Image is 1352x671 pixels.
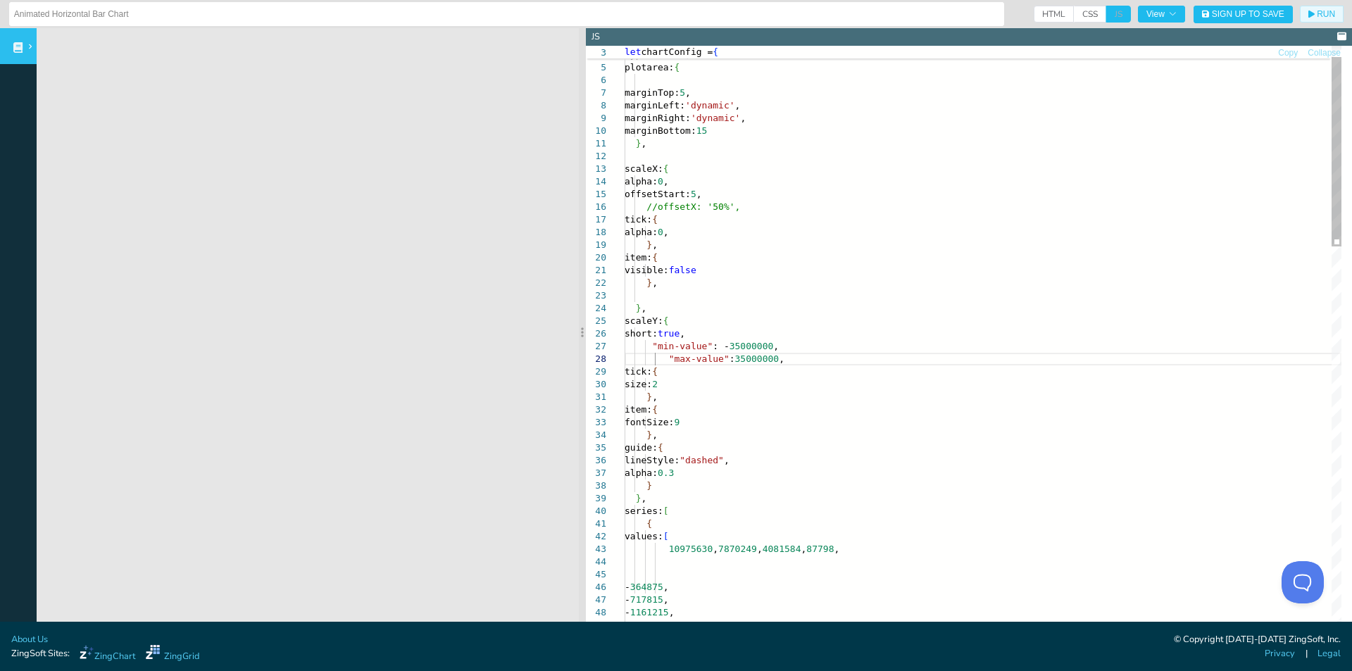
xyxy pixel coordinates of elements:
span: 9 [674,417,680,427]
span: visible: [625,265,669,275]
span: Sign Up to Save [1212,10,1284,18]
span: , [641,493,646,503]
span: , [669,620,675,630]
span: 2693710 [630,620,669,630]
span: { [713,46,718,57]
span: scaleY: [625,315,663,326]
span: - [625,582,630,592]
div: 29 [586,365,606,378]
span: ZingSoft Sites: [11,647,70,660]
span: offsetStart: [625,189,691,199]
div: 34 [586,429,606,441]
span: { [674,62,680,73]
div: 14 [586,175,606,188]
span: true [658,328,680,339]
div: 49 [586,619,606,632]
div: © Copyright [DATE]-[DATE] ZingSoft, Inc. [1174,633,1341,647]
div: 20 [586,251,606,264]
span: [ [663,531,669,541]
span: } [636,493,641,503]
div: 40 [586,505,606,518]
div: 42 [586,530,606,543]
span: } [646,480,652,491]
div: 38 [586,479,606,492]
div: 18 [586,226,606,239]
span: marginTop: [625,87,680,98]
span: let [625,46,641,57]
span: item: [625,404,652,415]
div: 21 [586,264,606,277]
span: , [669,607,675,617]
span: } [646,239,652,250]
span: , [735,100,741,111]
span: lineStyle: [625,455,680,465]
span: "dashed" [680,455,724,465]
a: Legal [1317,647,1341,660]
div: 46 [586,581,606,594]
span: } [636,303,641,313]
span: marginLeft: [625,100,685,111]
span: 0.3 [658,468,674,478]
div: 30 [586,378,606,391]
span: 5 [680,87,685,98]
input: Untitled Demo [14,3,999,25]
div: 9 [586,112,606,125]
span: { [652,366,658,377]
span: , [663,594,669,605]
span: [ [663,506,669,516]
div: 39 [586,492,606,505]
span: - [625,620,630,630]
span: , [773,341,779,351]
span: 0 [658,176,663,187]
span: scaleX: [625,163,663,174]
div: 5 [586,61,606,74]
div: 17 [586,213,606,226]
span: , [801,544,807,554]
span: "min-value" [652,341,713,351]
span: , [685,87,691,98]
span: , [724,455,730,465]
span: , [652,277,658,288]
span: Collapse [1308,49,1341,57]
span: plotarea: [625,62,674,73]
span: { [652,252,658,263]
a: About Us [11,633,48,646]
span: } [646,429,652,440]
span: 'dynamic' [685,100,734,111]
span: 4081584 [763,544,801,554]
span: } [636,138,641,149]
span: { [646,518,652,529]
div: 8 [586,99,606,112]
span: , [652,391,658,402]
span: 0 [658,227,663,237]
span: : [730,353,735,364]
span: , [663,227,669,237]
span: 35000000 [735,353,780,364]
iframe: Toggle Customer Support [1282,561,1324,603]
div: 37 [586,467,606,479]
span: chartConfig = [641,46,713,57]
a: ZingChart [80,645,135,663]
span: 'dynamic' [691,113,740,123]
span: 1161215 [630,607,669,617]
span: marginRight: [625,113,691,123]
div: 25 [586,315,606,327]
iframe: Your browser does not support iframes. [37,28,579,636]
span: , [652,429,658,440]
div: 47 [586,594,606,606]
span: { [658,442,663,453]
span: marginBottom: [625,125,696,136]
span: RUN [1317,10,1335,18]
span: , [779,353,784,364]
div: 41 [586,518,606,530]
span: 5 [691,189,696,199]
span: fontSize: [625,417,674,427]
div: JS [591,30,600,44]
span: | [1306,647,1308,660]
span: - [625,594,630,605]
span: 7870249 [718,544,757,554]
span: HTML [1034,6,1074,23]
div: 36 [586,454,606,467]
div: 35 [586,441,606,454]
span: } [646,277,652,288]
